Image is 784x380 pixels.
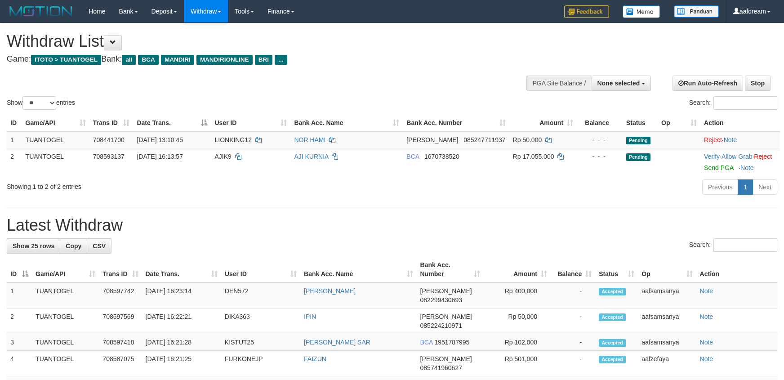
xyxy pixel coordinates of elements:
a: CSV [87,238,111,254]
th: Game/API: activate to sort column ascending [22,115,89,131]
button: None selected [592,76,651,91]
td: Rp 102,000 [484,334,551,351]
span: Copy 085224210971 to clipboard [420,322,462,329]
span: ... [275,55,287,65]
a: Note [700,339,713,346]
input: Search: [713,238,777,252]
td: [DATE] 16:21:28 [142,334,221,351]
span: Pending [626,153,650,161]
a: [PERSON_NAME] [304,287,356,295]
span: Copy 085741960627 to clipboard [420,364,462,371]
td: - [551,282,595,308]
div: Showing 1 to 2 of 2 entries [7,179,320,191]
td: [DATE] 16:21:25 [142,351,221,376]
span: Pending [626,137,650,144]
a: FAIZUN [304,355,326,362]
a: NOR HAMI [294,136,325,143]
a: Note [700,355,713,362]
th: ID [7,115,22,131]
label: Show entries [7,96,75,110]
span: [DATE] 16:13:57 [137,153,183,160]
td: TUANTOGEL [32,308,99,334]
span: MANDIRI [161,55,194,65]
td: 1 [7,282,32,308]
td: TUANTOGEL [22,131,89,148]
td: · [700,131,780,148]
img: MOTION_logo.png [7,4,75,18]
span: all [122,55,136,65]
th: Op: activate to sort column ascending [638,257,696,282]
span: BCA [420,339,433,346]
img: panduan.png [674,5,719,18]
th: Bank Acc. Name: activate to sort column ascending [300,257,416,282]
td: FURKONEJP [221,351,300,376]
a: Previous [702,179,738,195]
a: Note [724,136,737,143]
th: Balance [577,115,623,131]
span: Accepted [599,288,626,295]
a: Run Auto-Refresh [673,76,743,91]
a: Stop [745,76,771,91]
label: Search: [689,238,777,252]
a: AJI KURNIA [294,153,328,160]
td: TUANTOGEL [32,334,99,351]
a: Note [700,313,713,320]
a: IPIN [304,313,316,320]
td: Rp 50,000 [484,308,551,334]
a: Verify [704,153,720,160]
td: 708597569 [99,308,142,334]
a: Note [740,164,754,171]
div: PGA Site Balance / [526,76,591,91]
td: TUANTOGEL [32,351,99,376]
span: Rp 50.000 [513,136,542,143]
th: Date Trans.: activate to sort column descending [133,115,211,131]
span: [DATE] 13:10:45 [137,136,183,143]
td: · · [700,148,780,176]
th: Game/API: activate to sort column ascending [32,257,99,282]
span: [PERSON_NAME] [420,355,472,362]
td: 2 [7,148,22,176]
td: TUANTOGEL [32,282,99,308]
th: Amount: activate to sort column ascending [484,257,551,282]
a: Copy [60,238,87,254]
th: Status: activate to sort column ascending [595,257,638,282]
td: 2 [7,308,32,334]
img: Feedback.jpg [564,5,609,18]
td: 1 [7,131,22,148]
a: Next [753,179,777,195]
td: 4 [7,351,32,376]
a: Allow Grab [722,153,752,160]
select: Showentries [22,96,56,110]
td: DIKA363 [221,308,300,334]
th: Date Trans.: activate to sort column ascending [142,257,221,282]
a: Send PGA [704,164,733,171]
td: TUANTOGEL [22,148,89,176]
th: Trans ID: activate to sort column ascending [99,257,142,282]
th: Trans ID: activate to sort column ascending [89,115,134,131]
span: 708593137 [93,153,125,160]
input: Search: [713,96,777,110]
label: Search: [689,96,777,110]
th: Action [700,115,780,131]
span: ITOTO > TUANTOGEL [31,55,101,65]
span: [PERSON_NAME] [406,136,458,143]
td: aafsamsanya [638,308,696,334]
th: Status [623,115,658,131]
td: [DATE] 16:23:14 [142,282,221,308]
a: Reject [754,153,772,160]
h4: Game: Bank: [7,55,514,64]
td: aafzefaya [638,351,696,376]
a: Show 25 rows [7,238,60,254]
td: 3 [7,334,32,351]
span: Copy 1951787995 to clipboard [434,339,469,346]
th: Bank Acc. Number: activate to sort column ascending [417,257,484,282]
span: BCA [138,55,158,65]
h1: Latest Withdraw [7,216,777,234]
span: Show 25 rows [13,242,54,250]
span: 708441700 [93,136,125,143]
th: Balance: activate to sort column ascending [551,257,595,282]
span: · [722,153,754,160]
img: Button%20Memo.svg [623,5,660,18]
a: [PERSON_NAME] SAR [304,339,370,346]
td: aafsamsanya [638,282,696,308]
